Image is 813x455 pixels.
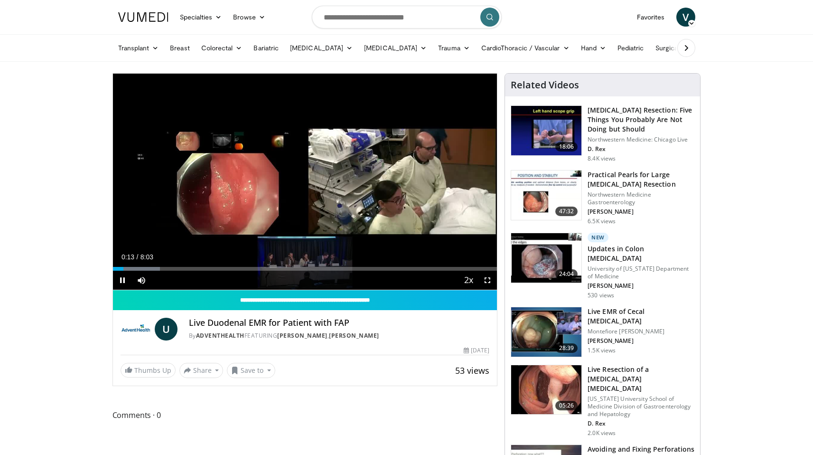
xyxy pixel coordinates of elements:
div: By FEATURING , [189,332,490,340]
input: Search topics, interventions [312,6,502,28]
h4: Related Videos [511,79,579,91]
button: Mute [132,271,151,290]
img: 0daeedfc-011e-4156-8487-34fa55861f89.150x105_q85_crop-smart_upscale.jpg [511,171,581,220]
span: 0:13 [121,253,134,261]
span: 24:04 [555,269,578,279]
p: 6.5K views [588,218,616,225]
img: c5b96632-e599-40e7-9704-3d2ea409a092.150x105_q85_crop-smart_upscale.jpg [511,307,581,357]
a: 24:04 New Updates in Colon [MEDICAL_DATA] University of [US_STATE] Department of Medicine [PERSON... [511,233,694,299]
p: [PERSON_NAME] [588,282,694,290]
p: 1.5K views [588,347,616,354]
a: Surgical Oncology [650,38,726,57]
button: Share [179,363,224,378]
button: Fullscreen [478,271,497,290]
span: 28:39 [555,343,578,353]
img: 264924ef-8041-41fd-95c4-78b943f1e5b5.150x105_q85_crop-smart_upscale.jpg [511,106,581,155]
a: Trauma [432,38,476,57]
a: Favorites [631,8,671,27]
p: [PERSON_NAME] [588,208,694,216]
p: 2.0K views [588,429,616,437]
h3: Avoiding and Fixing Perforations [588,445,694,454]
p: [PERSON_NAME] [588,337,694,345]
a: 28:39 Live EMR of Cecal [MEDICAL_DATA] Montefiore [PERSON_NAME] [PERSON_NAME] 1.5K views [511,307,694,357]
a: 47:32 Practical Pearls for Large [MEDICAL_DATA] Resection Northwestern Medicine Gastroenterology ... [511,170,694,225]
a: AdventHealth [196,332,244,340]
a: Hand [575,38,612,57]
a: Pediatric [612,38,650,57]
a: Colorectal [196,38,248,57]
span: 18:06 [555,142,578,152]
a: Breast [164,38,195,57]
a: [PERSON_NAME] [329,332,379,340]
a: CardioThoracic / Vascular [476,38,575,57]
span: 47:32 [555,207,578,216]
a: [MEDICAL_DATA] [284,38,358,57]
h3: Live Resection of a [MEDICAL_DATA] [MEDICAL_DATA] [588,365,694,393]
p: Northwestern Medicine: Chicago Live [588,136,694,143]
a: Thumbs Up [121,363,176,378]
div: Progress Bar [113,267,497,271]
p: Montefiore [PERSON_NAME] [588,328,694,335]
p: 8.4K views [588,155,616,162]
span: Comments 0 [112,409,498,421]
img: VuMedi Logo [118,12,168,22]
img: 116a6074-a60f-465e-8be7-0ca9e9ce133c.150x105_q85_crop-smart_upscale.jpg [511,233,581,283]
a: 18:06 [MEDICAL_DATA] Resection: Five Things You Probably Are Not Doing but Should Northwestern Me... [511,105,694,162]
a: Specialties [174,8,228,27]
p: University of [US_STATE] Department of Medicine [588,265,694,280]
img: d934fb25-5709-4129-8a18-a385e20e9eb6.150x105_q85_crop-smart_upscale.jpg [511,365,581,415]
a: 05:26 Live Resection of a [MEDICAL_DATA] [MEDICAL_DATA] [US_STATE] University School of Medicine ... [511,365,694,437]
h3: Live EMR of Cecal [MEDICAL_DATA] [588,307,694,326]
img: AdventHealth [121,318,151,341]
a: U [155,318,178,341]
a: Bariatric [248,38,284,57]
button: Pause [113,271,132,290]
span: / [137,253,139,261]
a: Browse [227,8,271,27]
p: D. Rex [588,145,694,153]
video-js: Video Player [113,74,497,290]
p: D. Rex [588,420,694,427]
h4: Live Duodenal EMR for Patient with FAP [189,318,490,328]
span: 53 views [455,365,489,376]
a: Transplant [112,38,165,57]
h3: [MEDICAL_DATA] Resection: Five Things You Probably Are Not Doing but Should [588,105,694,134]
span: 8:03 [140,253,153,261]
button: Save to [227,363,275,378]
a: V [676,8,695,27]
a: [MEDICAL_DATA] [358,38,432,57]
h3: Practical Pearls for Large [MEDICAL_DATA] Resection [588,170,694,189]
p: New [588,233,608,242]
p: Northwestern Medicine Gastroenterology [588,191,694,206]
span: 05:26 [555,401,578,410]
div: [DATE] [464,346,489,355]
button: Playback Rate [459,271,478,290]
p: 530 views [588,292,614,299]
a: [PERSON_NAME] [277,332,327,340]
p: [US_STATE] University School of Medicine Division of Gastroenterology and Hepatology [588,395,694,418]
h3: Updates in Colon [MEDICAL_DATA] [588,244,694,263]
